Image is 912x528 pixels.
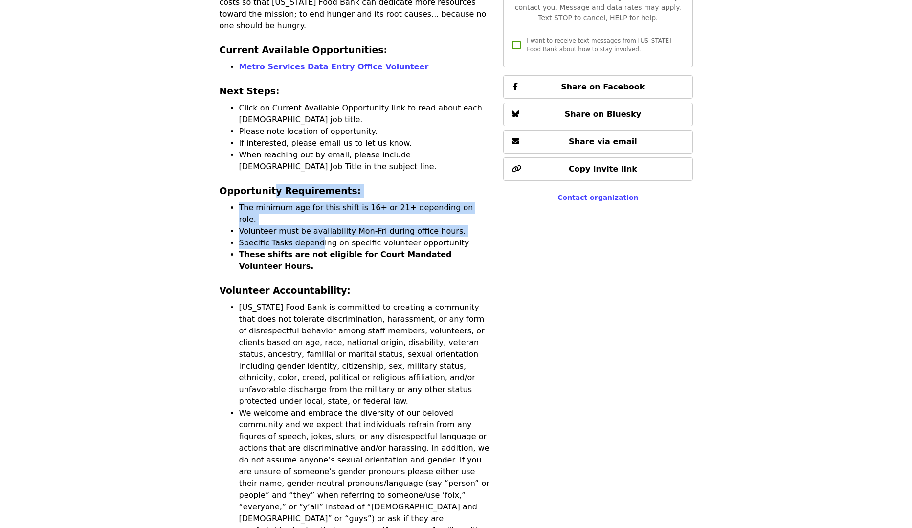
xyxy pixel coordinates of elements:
strong: Volunteer Accountability: [220,286,351,296]
span: Share via email [569,137,637,146]
li: The minimum age for this shift is 16+ or 21+ depending on role. [239,202,492,225]
li: Volunteer must be availability Mon-Fri during office hours. [239,225,492,237]
a: Contact organization [557,194,638,201]
strong: Current Available Opportunities: [220,45,387,55]
li: [US_STATE] Food Bank is committed to creating a community that does not tolerate discrimination, ... [239,302,492,407]
li: Specific Tasks depending on specific volunteer opportunity [239,237,492,249]
strong: These shifts are not eligible for Court Mandated Volunteer Hours. [239,250,452,271]
span: Copy invite link [569,164,637,174]
button: Copy invite link [503,157,692,181]
li: When reaching out by email, please include [DEMOGRAPHIC_DATA] Job Title in the subject line. [239,149,492,173]
span: Share on Facebook [561,82,645,91]
span: I want to receive text messages from [US_STATE] Food Bank about how to stay involved. [527,37,671,53]
button: Share on Bluesky [503,103,692,126]
li: If interested, please email us to let us know. [239,137,492,149]
li: Click on Current Available Opportunity link to read about each [DEMOGRAPHIC_DATA] job title. [239,102,492,126]
button: Share via email [503,130,692,154]
strong: Opportunity Requirements: [220,186,361,196]
span: Share on Bluesky [565,110,642,119]
li: Please note location of opportunity. [239,126,492,137]
strong: Next Steps: [220,86,280,96]
button: Share on Facebook [503,75,692,99]
a: Metro Services Data Entry Office Volunteer [239,62,429,71]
